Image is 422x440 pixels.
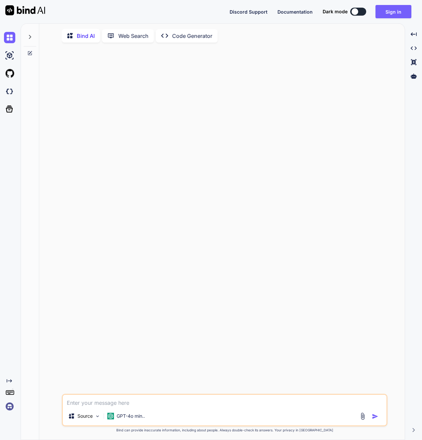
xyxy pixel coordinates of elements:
[62,428,387,433] p: Bind can provide inaccurate information, including about people. Always double-check its answers....
[359,412,367,420] img: attachment
[323,8,348,15] span: Dark mode
[4,401,15,412] img: signin
[77,413,93,419] p: Source
[117,413,145,419] p: GPT-4o min..
[107,413,114,419] img: GPT-4o mini
[118,32,149,40] p: Web Search
[4,32,15,43] img: chat
[77,32,95,40] p: Bind AI
[230,8,267,15] button: Discord Support
[277,9,313,15] span: Documentation
[5,5,45,15] img: Bind AI
[172,32,212,40] p: Code Generator
[4,68,15,79] img: githubLight
[4,86,15,97] img: darkCloudIdeIcon
[4,50,15,61] img: ai-studio
[277,8,313,15] button: Documentation
[95,413,100,419] img: Pick Models
[375,5,411,18] button: Sign in
[372,413,378,420] img: icon
[230,9,267,15] span: Discord Support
